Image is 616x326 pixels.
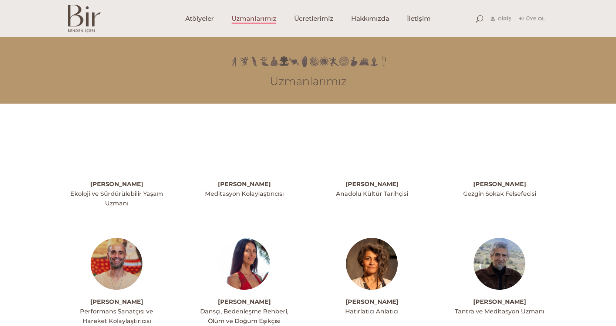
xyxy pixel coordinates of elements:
h3: Uzmanlarımız [68,75,549,88]
span: Tantra ve Meditasyon Uzmanı [455,308,544,315]
span: Uzmanlarımız [232,14,276,23]
span: Dansçı, Bedenleşme Rehberi, Ölüm ve Doğum Eşikçisi [200,308,289,325]
span: Anadolu Kültür Tarihçisi [336,190,408,197]
img: alperakprofil-300x300.jpg [91,238,142,290]
span: Atölyeler [185,14,214,23]
span: Hakkımızda [351,14,389,23]
img: svg%3E [474,120,525,172]
a: [PERSON_NAME] [218,298,271,305]
a: [PERSON_NAME] [346,298,398,305]
span: Performans Sanatçısı ve Hareket Kolaylaştırıcısı [80,308,153,325]
img: Koray_Arham_Mincinozlu_002_copy-300x300.jpg [474,238,525,290]
span: Ekoloji ve Sürdürülebilir Yaşam Uzmanı [70,190,163,207]
a: [PERSON_NAME] [346,181,398,188]
a: [PERSON_NAME] [90,181,143,188]
span: İletişim [407,14,431,23]
span: Hatırlatıcı Anlatıcı [345,308,398,315]
span: Ücretlerimiz [294,14,333,23]
a: Giriş [491,14,511,23]
a: [PERSON_NAME] [473,181,526,188]
img: arbilprofilfoto-300x300.jpg [346,238,398,290]
span: Gezgin Sokak Felsefecisi [463,190,536,197]
img: svg%3E [91,120,142,172]
span: Meditasyon Kolaylaştırıcısı [205,190,284,197]
a: [PERSON_NAME] [218,181,271,188]
a: Üye Ol [519,14,545,23]
img: amberprofil1-300x300.jpg [218,238,270,290]
a: [PERSON_NAME] [473,298,526,305]
img: svg%3E [218,120,270,172]
a: [PERSON_NAME] [90,298,143,305]
img: svg%3E [346,120,398,172]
